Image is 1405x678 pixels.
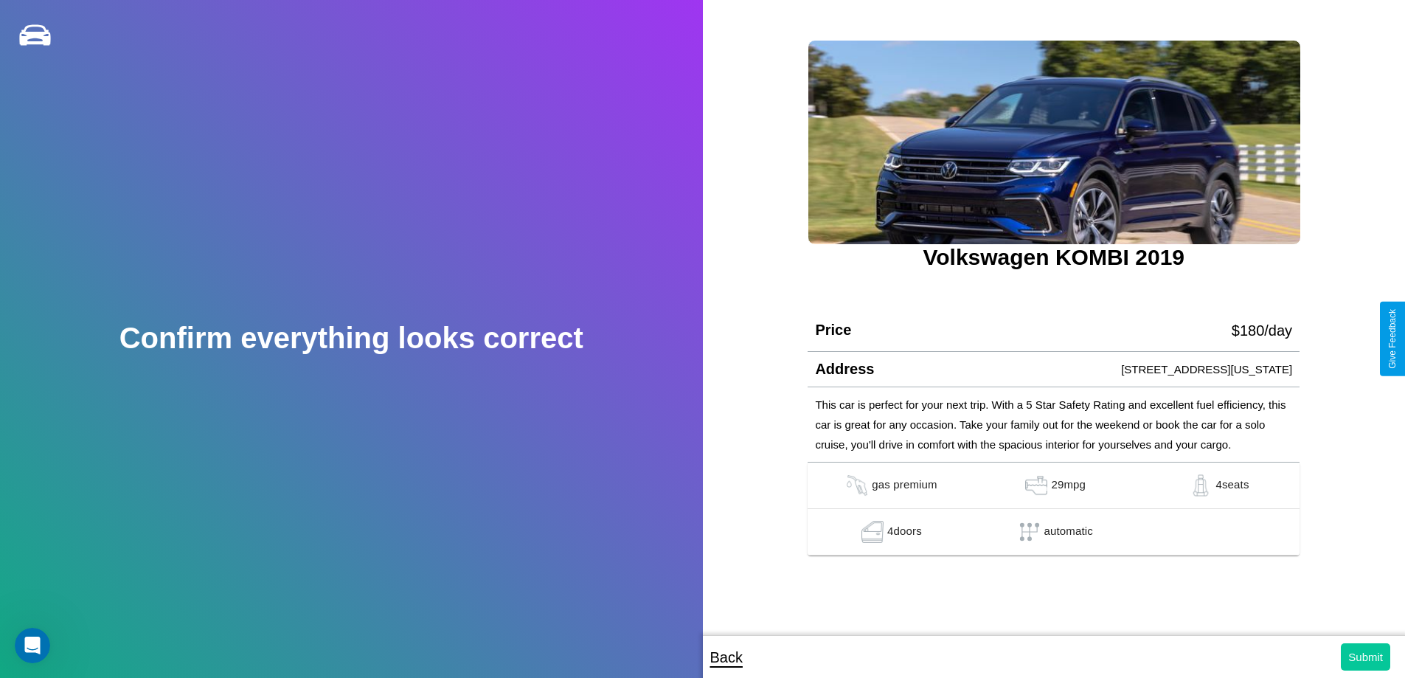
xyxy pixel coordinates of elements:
h4: Address [815,361,874,378]
button: Submit [1341,643,1390,671]
img: gas [1021,474,1051,497]
h3: Volkswagen KOMBI 2019 [808,245,1300,270]
table: simple table [808,463,1300,556]
p: automatic [1044,521,1093,543]
img: gas [842,474,872,497]
iframe: Intercom live chat [15,628,50,663]
img: gas [858,521,887,543]
div: Give Feedback [1387,309,1398,369]
img: gas [1186,474,1215,497]
p: gas premium [872,474,937,497]
p: Back [710,644,743,671]
h4: Price [815,322,851,339]
p: 4 seats [1215,474,1249,497]
p: This car is perfect for your next trip. With a 5 Star Safety Rating and excellent fuel efficiency... [815,395,1292,454]
p: 29 mpg [1051,474,1086,497]
h2: Confirm everything looks correct [119,322,583,355]
p: 4 doors [887,521,922,543]
p: $ 180 /day [1232,317,1292,344]
p: [STREET_ADDRESS][US_STATE] [1121,359,1292,379]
